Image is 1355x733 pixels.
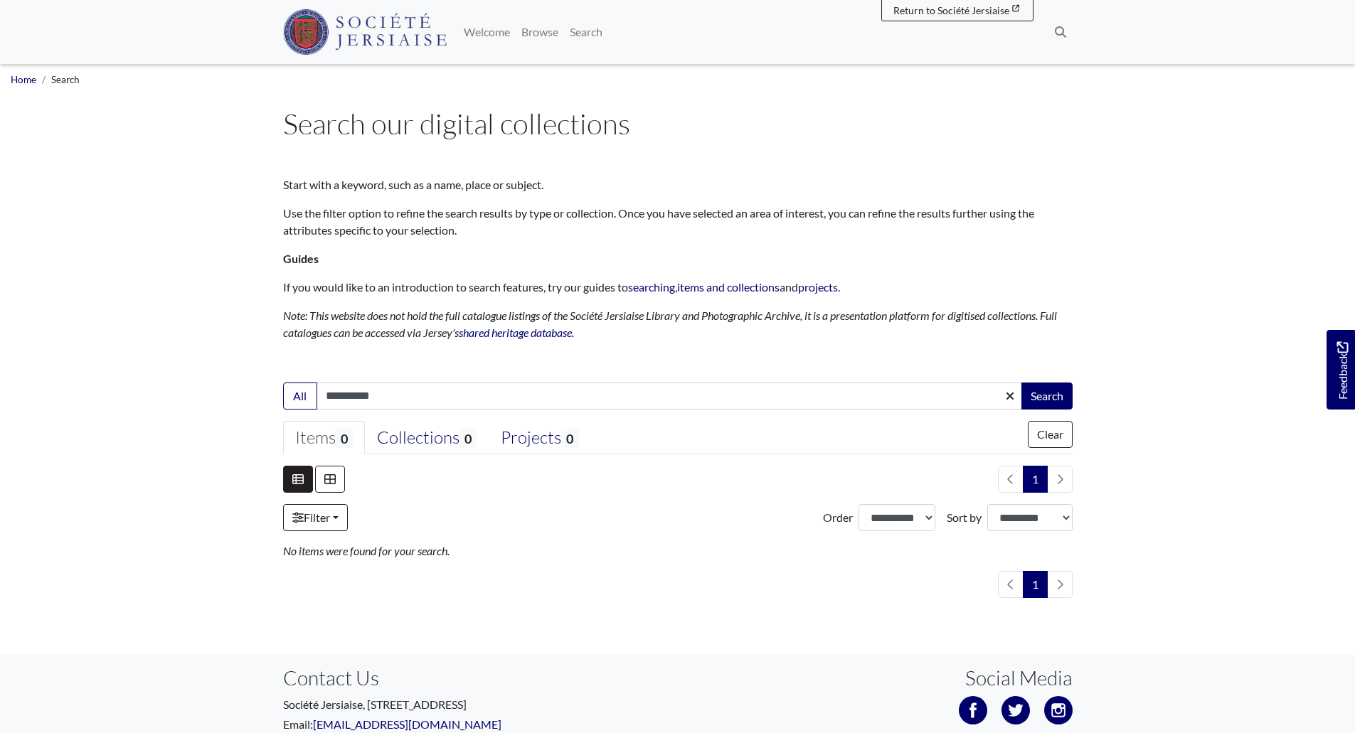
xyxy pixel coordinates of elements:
[377,427,477,449] div: Collections
[1028,421,1073,448] button: Clear
[677,280,780,294] a: items and collections
[51,74,80,85] span: Search
[283,309,1057,339] em: Note: This website does not hold the full catalogue listings of the Société Jersiaise Library and...
[283,716,667,733] p: Email:
[283,252,319,265] strong: Guides
[283,9,447,55] img: Société Jersiaise
[283,176,1073,193] p: Start with a keyword, such as a name, place or subject.
[459,429,477,448] span: 0
[564,18,608,46] a: Search
[1021,382,1073,410] button: Search
[283,279,1073,296] p: If you would like to an introduction to search features, try our guides to , and .
[283,382,317,410] button: All
[459,326,572,339] a: shared heritage database
[893,4,1009,16] span: Return to Société Jersiaise
[283,696,667,713] p: Société Jersiaise, [STREET_ADDRESS]
[11,74,36,85] a: Home
[516,18,564,46] a: Browse
[1023,466,1048,493] span: Goto page 1
[992,571,1073,598] nav: pagination
[336,429,353,448] span: 0
[317,382,1023,410] input: Enter one or more search terms...
[998,466,1024,493] li: Previous page
[283,504,348,531] a: Filter
[628,280,675,294] a: searching
[998,571,1024,598] li: Previous page
[965,666,1073,690] h3: Social Media
[283,6,447,58] a: Société Jersiaise logo
[295,427,353,449] div: Items
[313,717,501,731] a: [EMAIL_ADDRESS][DOMAIN_NAME]
[947,509,982,526] label: Sort by
[992,466,1073,493] nav: pagination
[1334,341,1351,399] span: Feedback
[561,429,578,448] span: 0
[283,205,1073,239] p: Use the filter option to refine the search results by type or collection. Once you have selected ...
[283,666,667,690] h3: Contact Us
[823,509,853,526] label: Order
[501,427,578,449] div: Projects
[458,18,516,46] a: Welcome
[283,544,450,557] em: No items were found for your search.
[1327,330,1355,410] a: Would you like to provide feedback?
[283,107,1073,141] h1: Search our digital collections
[1023,571,1048,598] span: Goto page 1
[798,280,838,294] a: projects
